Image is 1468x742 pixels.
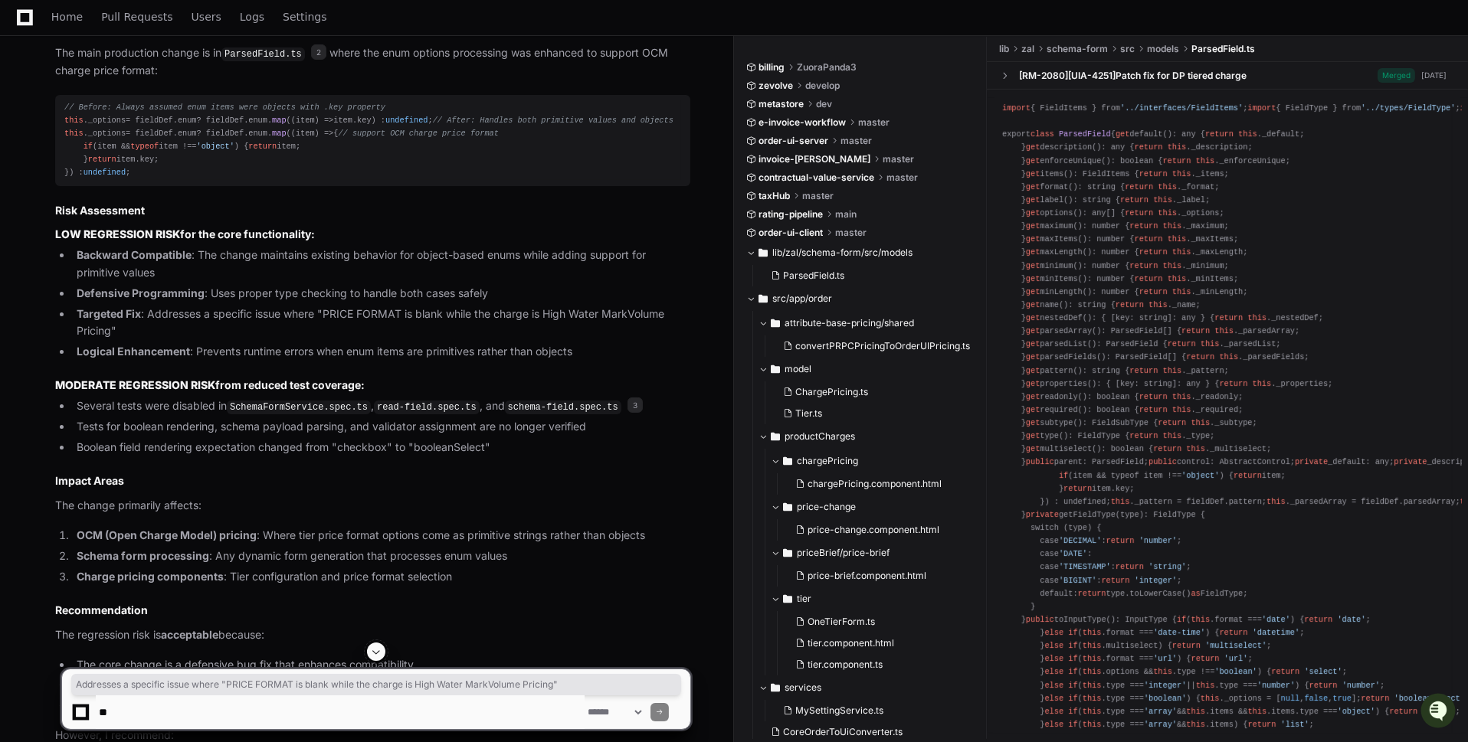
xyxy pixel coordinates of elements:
span: return [1153,444,1181,453]
span: this [1158,182,1177,191]
code: SchemaFormService.spec.ts [227,400,371,414]
span: dev [816,98,832,110]
li: : Uses proper type checking to handle both cases safely [72,285,690,302]
span: get [1026,313,1040,322]
span: get [1026,379,1040,388]
span: return [1139,392,1168,401]
span: return [1139,247,1168,257]
span: chargePricing.component.html [808,478,942,490]
span: return [1181,326,1210,335]
strong: LOW REGRESSION RISK [55,227,180,240]
span: this [1214,326,1234,335]
span: typeof [130,142,159,151]
span: ZuoraPanda3 [797,61,857,74]
span: ParsedField [1059,129,1111,139]
span: return [1214,313,1243,322]
li: Several tests were disabled in , , and [72,397,690,416]
div: [DATE] [1421,70,1447,81]
span: order-ui-server [759,135,828,147]
span: model [785,363,811,375]
span: price-change [797,501,856,513]
button: Tier.ts [777,403,970,424]
span: priceBrief/price-brief [797,547,890,559]
span: Pull Requests [101,12,172,21]
span: master [835,227,867,239]
span: metastore [759,98,804,110]
div: Welcome [15,60,279,85]
span: ParsedField.ts [1191,43,1255,55]
span: enum [178,129,197,138]
svg: Directory [759,244,768,262]
span: return [1158,418,1186,427]
span: return [1129,221,1158,230]
span: enum [178,116,197,125]
span: return [1139,405,1168,414]
button: See all [238,163,279,181]
button: src/app/order [746,286,975,311]
span: this [1083,628,1102,637]
iframe: Open customer support [1419,691,1460,733]
span: lib/zal/schema-form/src/models [772,247,913,259]
span: get [1026,392,1040,401]
span: get [1026,326,1040,335]
span: Tier.ts [795,407,822,420]
span: develop [805,80,840,92]
span: 'BIGINT' [1059,576,1096,585]
span: 'date' [1262,615,1290,624]
span: get [1026,182,1040,191]
span: get [1026,366,1040,375]
span: • [127,204,133,217]
span: import [1002,103,1031,113]
span: 'TIMESTAMP' [1059,562,1111,571]
div: We're offline, but we'll be back soon! [52,129,222,141]
span: return [1078,589,1106,598]
span: attribute-base-pricing/shared [785,317,914,329]
button: attribute-base-pricing/shared [759,311,979,335]
span: return [1106,536,1135,545]
span: this [1168,274,1187,283]
span: if [84,142,93,151]
span: this [1168,234,1187,244]
span: get [1026,247,1040,257]
div: [RM-2080][UIA-4251]Patch fix for DP tiered charge [1019,70,1247,82]
span: undefined [84,168,126,177]
span: lib [999,43,1009,55]
span: schema-form [1047,43,1108,55]
li: : Tier configuration and price format selection [72,568,690,586]
li: Tests for boolean rendering, schema payload parsing, and validator assignment are no longer verified [72,418,690,436]
span: return [1125,208,1153,217]
img: PlayerZero [15,15,46,45]
span: this [1172,247,1191,257]
span: enum [248,129,267,138]
h2: Impact Areas [55,473,690,489]
h2: Risk Assessment [55,203,690,218]
p: The change primarily affects: [55,497,690,515]
span: if [1068,628,1077,637]
span: get [1026,352,1040,361]
span: chargePricing [797,455,858,467]
span: this [1111,497,1130,506]
span: Merged [1378,68,1415,83]
strong: OCM (Open Charge Model) pricing [77,528,257,541]
span: this [64,116,84,125]
span: master [840,135,872,147]
span: get [1026,431,1040,440]
span: return [1234,471,1262,480]
button: price-change [771,495,979,519]
span: else [1044,641,1063,650]
strong: Schema form processing [77,549,209,562]
span: import [1247,103,1276,113]
span: private [1026,510,1059,519]
span: return [1063,484,1092,493]
span: Pylon [152,239,185,250]
svg: Directory [771,314,780,332]
button: lib/zal/schema-form/src/models [746,240,975,265]
span: this [1172,405,1191,414]
span: item [296,116,315,125]
span: key [140,155,154,164]
span: get [1026,339,1040,348]
span: rating-pipeline [759,208,823,221]
span: [PERSON_NAME] [48,204,124,217]
span: this [1186,444,1205,453]
span: ChargePricing.ts [795,386,868,398]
